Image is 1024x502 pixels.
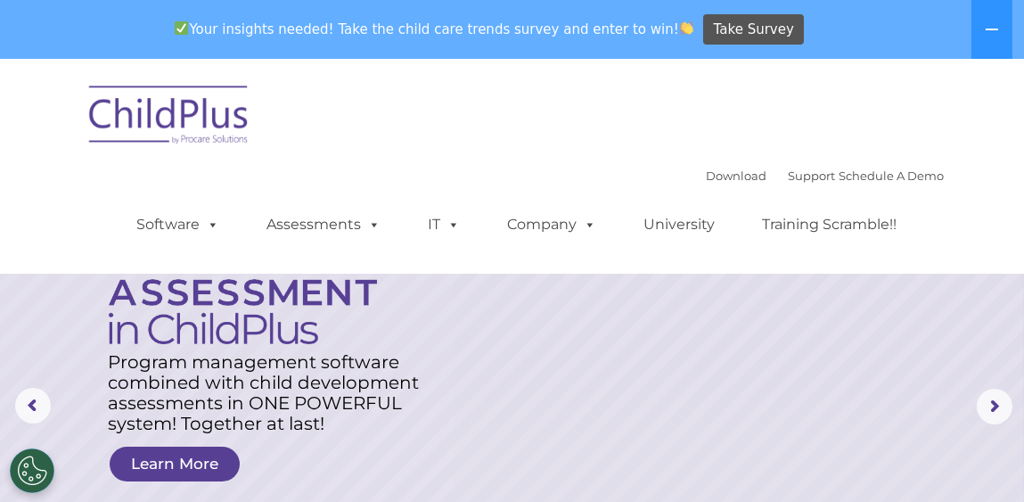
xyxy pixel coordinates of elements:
[707,169,945,183] font: |
[411,207,479,243] a: IT
[840,169,945,183] a: Schedule A Demo
[80,73,258,162] img: ChildPlus by Procare Solutions
[680,21,693,35] img: 👏
[10,449,54,493] button: Cookies Settings
[745,207,915,243] a: Training Scramble!!
[707,169,767,183] a: Download
[250,207,399,243] a: Assessments
[703,14,804,45] a: Take Survey
[108,352,436,434] rs-layer: Program management software combined with child development assessments in ONE POWERFUL system! T...
[109,213,377,344] img: DRDP Assessment in ChildPlus
[175,21,188,35] img: ✅
[627,207,733,243] a: University
[119,207,238,243] a: Software
[789,169,836,183] a: Support
[168,12,701,46] span: Your insights needed! Take the child care trends survey and enter to win!
[110,447,240,481] a: Learn More
[490,207,615,243] a: Company
[714,14,794,45] span: Take Survey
